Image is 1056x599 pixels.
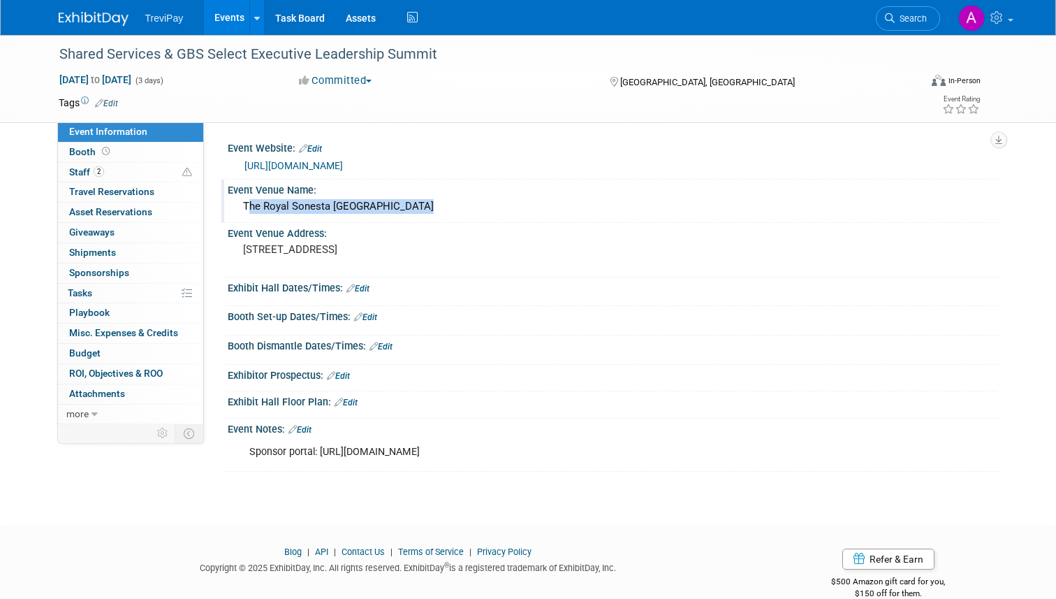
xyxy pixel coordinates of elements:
a: Refer & Earn [842,549,934,570]
span: | [330,547,339,557]
a: ROI, Objectives & ROO [58,364,203,384]
a: Attachments [58,384,203,404]
a: Event Information [58,122,203,142]
span: Budget [69,347,101,359]
span: 2 [94,166,104,177]
span: (3 days) [134,76,163,85]
span: | [466,547,475,557]
a: Giveaways [58,223,203,243]
span: Shipments [69,247,116,258]
td: Tags [59,96,118,110]
div: Event Venue Address: [228,223,998,240]
div: Exhibitor Prospectus: [228,365,998,383]
div: Booth Set-up Dates/Times: [228,306,998,324]
a: Privacy Policy [477,547,531,557]
a: Terms of Service [398,547,464,557]
span: Booth [69,146,112,157]
a: Contact Us [342,547,385,557]
a: Edit [354,312,377,322]
a: Edit [95,99,118,108]
span: Sponsorships [69,267,129,278]
div: $500 Amazon gift card for you, [779,567,998,599]
span: | [387,547,396,557]
button: Committed [294,73,377,88]
div: Event Rating [942,96,980,103]
span: Booth not reserved yet [99,146,112,157]
a: Edit [369,342,393,352]
img: Andy Duong [958,5,985,31]
a: Edit [346,284,369,294]
td: Toggle Event Tabs [175,424,203,442]
span: Tasks [68,287,92,298]
a: Travel Reservations [58,182,203,202]
span: [GEOGRAPHIC_DATA], [GEOGRAPHIC_DATA] [620,77,795,87]
span: more [66,408,89,419]
pre: [STREET_ADDRESS] [243,243,534,256]
div: Exhibit Hall Dates/Times: [228,277,998,296]
a: Playbook [58,303,203,323]
a: [URL][DOMAIN_NAME] [244,160,343,171]
span: Attachments [69,388,125,399]
a: Asset Reservations [58,203,203,222]
img: Format-Inperson.png [932,75,946,86]
sup: ® [444,561,449,569]
a: Misc. Expenses & Credits [58,324,203,343]
span: Event Information [69,126,147,137]
div: Event Notes: [228,419,998,437]
span: Staff [69,166,104,178]
div: Event Venue Name: [228,180,998,197]
span: Playbook [69,307,110,318]
a: Edit [299,144,322,154]
a: Staff2 [58,163,203,182]
span: Giveaways [69,226,115,238]
span: to [89,74,102,85]
a: Sponsorships [58,264,203,283]
td: Personalize Event Tab Strip [151,424,175,442]
a: Booth [58,143,203,162]
span: Travel Reservations [69,186,154,197]
span: Search [895,13,927,24]
div: Copyright © 2025 ExhibitDay, Inc. All rights reserved. ExhibitDay is a registered trademark of Ex... [59,558,758,575]
div: Event Website: [228,138,998,156]
a: Tasks [58,284,203,303]
div: Sponsor portal: [URL][DOMAIN_NAME] [240,438,849,466]
a: Edit [327,371,350,381]
a: more [58,405,203,424]
span: Asset Reservations [69,206,152,217]
a: Search [876,6,940,31]
div: Booth Dismantle Dates/Times: [228,335,998,354]
span: | [304,547,313,557]
span: [DATE] [DATE] [59,73,132,86]
div: The Royal Sonesta [GEOGRAPHIC_DATA] [238,196,988,217]
div: Exhibit Hall Floor Plan: [228,391,998,410]
span: Potential Scheduling Conflict -- at least one attendee is tagged in another overlapping event. [182,166,192,179]
img: ExhibitDay [59,12,129,26]
span: ROI, Objectives & ROO [69,368,163,379]
a: Blog [284,547,302,557]
div: Event Format [844,73,981,94]
a: Edit [288,425,311,435]
a: Budget [58,344,203,363]
span: Misc. Expenses & Credits [69,327,178,338]
a: Edit [335,398,358,407]
span: TreviPay [145,13,184,24]
a: API [315,547,328,557]
a: Shipments [58,243,203,263]
div: In-Person [948,75,981,86]
div: Shared Services & GBS Select Executive Leadership Summit [54,42,902,67]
